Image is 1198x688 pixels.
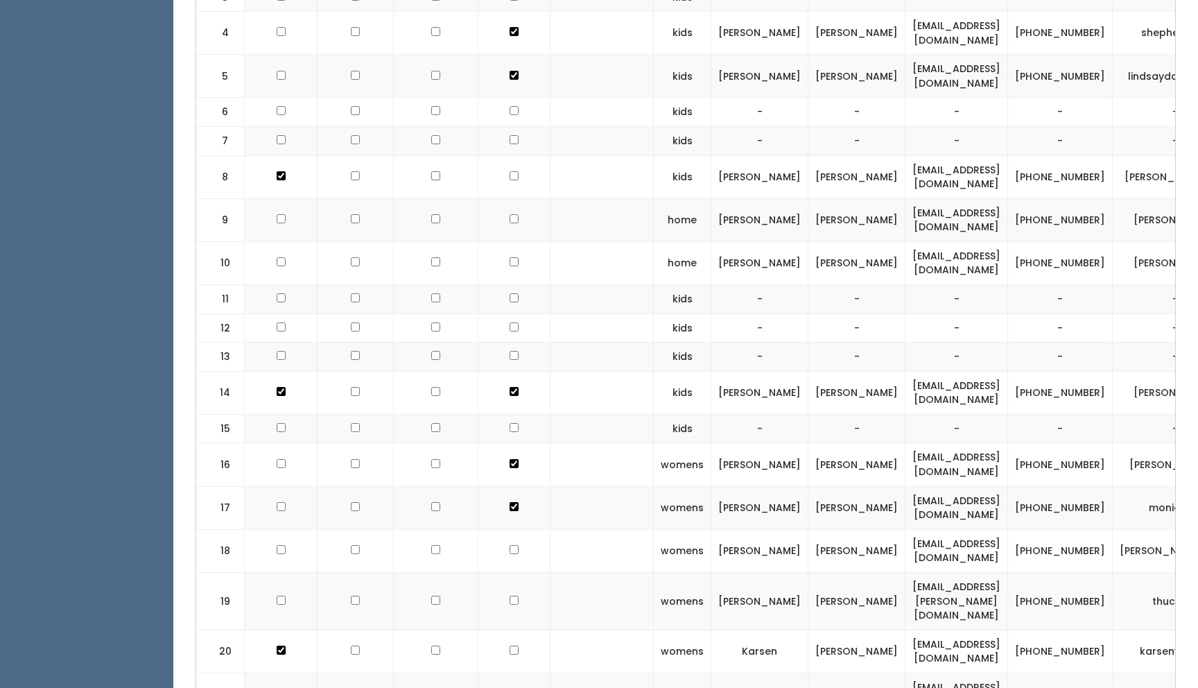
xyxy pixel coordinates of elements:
[1008,55,1113,98] td: [PHONE_NUMBER]
[711,343,808,372] td: -
[654,55,711,98] td: kids
[196,285,245,314] td: 11
[711,285,808,314] td: -
[1008,529,1113,572] td: [PHONE_NUMBER]
[196,371,245,414] td: 14
[905,343,1008,372] td: -
[654,241,711,284] td: home
[1008,414,1113,443] td: -
[654,572,711,630] td: womens
[196,414,245,443] td: 15
[711,486,808,529] td: [PERSON_NAME]
[1008,572,1113,630] td: [PHONE_NUMBER]
[1008,371,1113,414] td: [PHONE_NUMBER]
[808,126,905,155] td: -
[711,98,808,127] td: -
[905,155,1008,198] td: [EMAIL_ADDRESS][DOMAIN_NAME]
[711,198,808,241] td: [PERSON_NAME]
[654,12,711,55] td: kids
[808,443,905,486] td: [PERSON_NAME]
[808,12,905,55] td: [PERSON_NAME]
[654,414,711,443] td: kids
[808,572,905,630] td: [PERSON_NAME]
[711,630,808,673] td: Karsen
[711,155,808,198] td: [PERSON_NAME]
[808,414,905,443] td: -
[196,98,245,127] td: 6
[654,285,711,314] td: kids
[808,371,905,414] td: [PERSON_NAME]
[1008,443,1113,486] td: [PHONE_NUMBER]
[1008,486,1113,529] td: [PHONE_NUMBER]
[654,98,711,127] td: kids
[196,486,245,529] td: 17
[196,12,245,55] td: 4
[905,529,1008,572] td: [EMAIL_ADDRESS][DOMAIN_NAME]
[1008,285,1113,314] td: -
[905,198,1008,241] td: [EMAIL_ADDRESS][DOMAIN_NAME]
[711,529,808,572] td: [PERSON_NAME]
[905,126,1008,155] td: -
[711,443,808,486] td: [PERSON_NAME]
[654,371,711,414] td: kids
[905,486,1008,529] td: [EMAIL_ADDRESS][DOMAIN_NAME]
[808,343,905,372] td: -
[905,98,1008,127] td: -
[654,529,711,572] td: womens
[808,98,905,127] td: -
[905,630,1008,673] td: [EMAIL_ADDRESS][DOMAIN_NAME]
[196,572,245,630] td: 19
[1008,155,1113,198] td: [PHONE_NUMBER]
[196,630,245,673] td: 20
[711,313,808,343] td: -
[905,12,1008,55] td: [EMAIL_ADDRESS][DOMAIN_NAME]
[711,371,808,414] td: [PERSON_NAME]
[808,486,905,529] td: [PERSON_NAME]
[905,241,1008,284] td: [EMAIL_ADDRESS][DOMAIN_NAME]
[654,630,711,673] td: womens
[196,529,245,572] td: 18
[654,486,711,529] td: womens
[1008,198,1113,241] td: [PHONE_NUMBER]
[905,55,1008,98] td: [EMAIL_ADDRESS][DOMAIN_NAME]
[905,313,1008,343] td: -
[1008,98,1113,127] td: -
[654,155,711,198] td: kids
[905,285,1008,314] td: -
[711,126,808,155] td: -
[654,443,711,486] td: womens
[711,414,808,443] td: -
[1008,313,1113,343] td: -
[196,443,245,486] td: 16
[654,343,711,372] td: kids
[196,198,245,241] td: 9
[808,155,905,198] td: [PERSON_NAME]
[1008,630,1113,673] td: [PHONE_NUMBER]
[905,572,1008,630] td: [EMAIL_ADDRESS][PERSON_NAME][DOMAIN_NAME]
[808,241,905,284] td: [PERSON_NAME]
[196,313,245,343] td: 12
[196,241,245,284] td: 10
[905,371,1008,414] td: [EMAIL_ADDRESS][DOMAIN_NAME]
[711,12,808,55] td: [PERSON_NAME]
[711,572,808,630] td: [PERSON_NAME]
[196,126,245,155] td: 7
[196,343,245,372] td: 13
[1008,241,1113,284] td: [PHONE_NUMBER]
[196,55,245,98] td: 5
[1008,12,1113,55] td: [PHONE_NUMBER]
[808,285,905,314] td: -
[1008,126,1113,155] td: -
[808,313,905,343] td: -
[808,630,905,673] td: [PERSON_NAME]
[808,529,905,572] td: [PERSON_NAME]
[808,55,905,98] td: [PERSON_NAME]
[905,443,1008,486] td: [EMAIL_ADDRESS][DOMAIN_NAME]
[711,55,808,98] td: [PERSON_NAME]
[711,241,808,284] td: [PERSON_NAME]
[1008,343,1113,372] td: -
[196,155,245,198] td: 8
[808,198,905,241] td: [PERSON_NAME]
[654,198,711,241] td: home
[905,414,1008,443] td: -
